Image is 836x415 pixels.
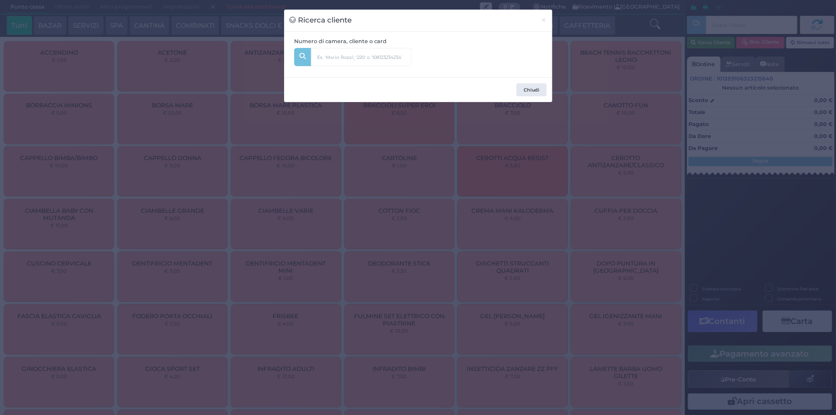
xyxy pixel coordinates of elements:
[294,37,387,46] label: Numero di camera, cliente o card
[311,48,412,66] input: Es. 'Mario Rossi', '220' o '108123234234'
[535,10,552,31] button: Chiudi
[289,15,352,26] h3: Ricerca cliente
[516,83,547,97] button: Chiudi
[540,15,547,25] span: ×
